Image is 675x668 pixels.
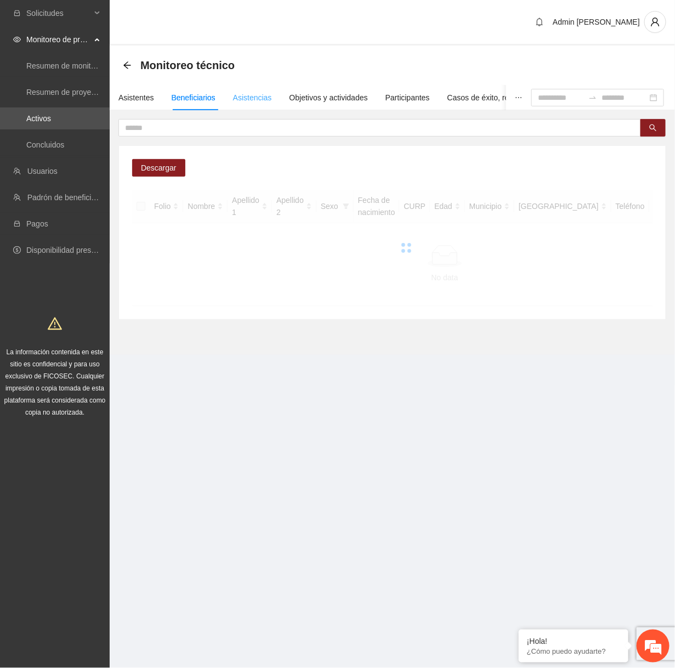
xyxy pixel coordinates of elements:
span: Monitoreo técnico [140,56,235,74]
span: bell [531,18,548,26]
span: Estamos en línea. [64,146,151,257]
a: Padrón de beneficiarios [27,193,108,202]
button: search [640,119,666,137]
a: Resumen de proyectos aprobados [26,88,144,97]
span: search [649,124,657,133]
span: Monitoreo de proyectos [26,29,91,50]
span: arrow-left [123,61,132,70]
span: user [645,17,666,27]
button: bell [531,13,548,31]
span: eye [13,36,21,43]
div: Asistencias [233,92,272,104]
span: Solicitudes [26,2,91,24]
div: Chatee con nosotros ahora [57,56,184,70]
a: Pagos [26,219,48,228]
textarea: Escriba su mensaje y pulse “Intro” [5,299,209,338]
div: Beneficiarios [172,92,215,104]
a: Concluidos [26,140,64,149]
span: warning [48,316,62,331]
div: Casos de éxito, retos y obstáculos [447,92,564,104]
a: Resumen de monitoreo [26,61,106,70]
p: ¿Cómo puedo ayudarte? [527,647,620,655]
button: user [644,11,666,33]
span: La información contenida en este sitio es confidencial y para uso exclusivo de FICOSEC. Cualquier... [4,348,106,416]
div: Participantes [385,92,430,104]
span: ellipsis [515,94,523,101]
button: Descargar [132,159,185,177]
button: ellipsis [506,85,531,110]
div: Objetivos y actividades [290,92,368,104]
span: swap-right [588,93,597,102]
div: ¡Hola! [527,637,620,646]
div: Minimizar ventana de chat en vivo [180,5,206,32]
div: Asistentes [118,92,154,104]
span: Admin [PERSON_NAME] [553,18,640,26]
a: Disponibilidad presupuestal [26,246,120,254]
span: to [588,93,597,102]
a: Usuarios [27,167,58,176]
span: inbox [13,9,21,17]
a: Activos [26,114,51,123]
div: Back [123,61,132,70]
span: Descargar [141,162,177,174]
